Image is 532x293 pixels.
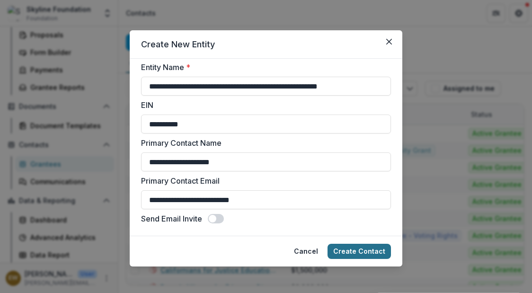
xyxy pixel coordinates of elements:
[130,30,402,59] header: Create New Entity
[141,62,385,73] label: Entity Name
[141,137,385,149] label: Primary Contact Name
[288,244,324,259] button: Cancel
[141,213,202,224] label: Send Email Invite
[381,34,397,49] button: Close
[141,99,385,111] label: EIN
[328,244,391,259] button: Create Contact
[141,175,385,186] label: Primary Contact Email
